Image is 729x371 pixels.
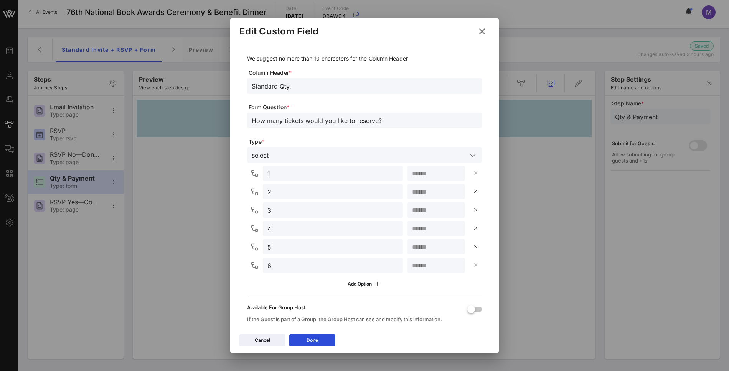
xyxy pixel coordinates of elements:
[289,334,335,346] button: Done
[255,337,270,344] div: Cancel
[247,54,482,63] p: We suggest no more than 10 characters for the Column Header
[247,316,461,322] div: If the Guest is part of a Group, the Group Host can see and modify this information.
[239,334,285,346] button: Cancel
[249,138,482,146] span: Type
[239,26,318,37] div: Edit Custom Field
[247,304,461,310] div: Available For Group Host
[348,280,382,288] div: Add Option
[252,152,269,159] div: select
[267,187,398,197] input: Option #2
[267,223,398,233] input: Option #4
[307,337,318,344] div: Done
[267,205,398,215] input: Option #3
[267,260,398,270] input: Option #6
[247,147,482,163] div: select
[249,103,482,111] span: Form Question
[267,168,398,178] input: Option #1
[343,277,386,291] button: Add Option
[267,242,398,252] input: Option #5
[249,69,482,77] span: Column Header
